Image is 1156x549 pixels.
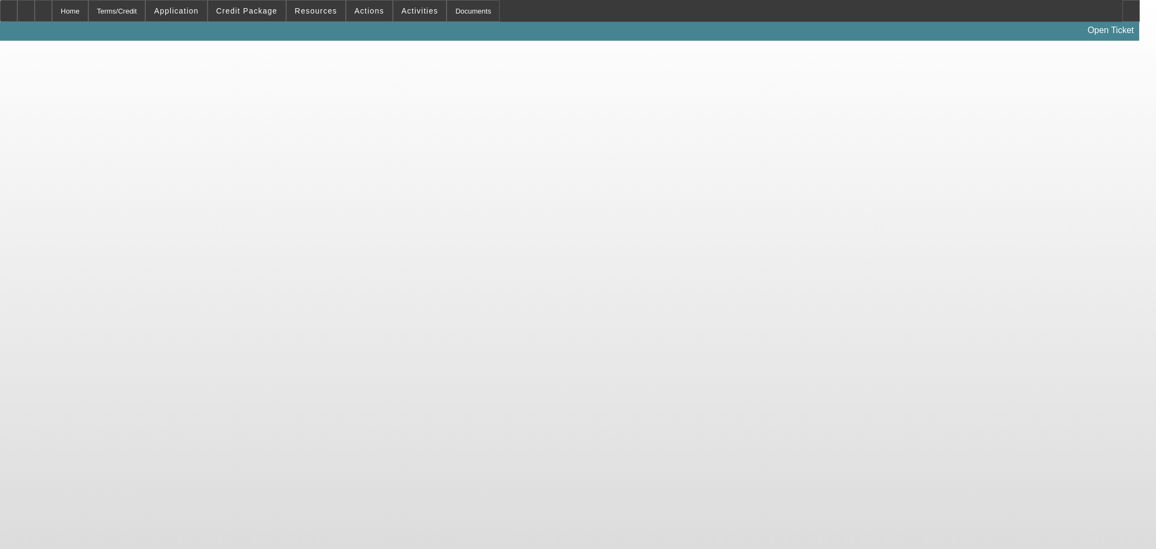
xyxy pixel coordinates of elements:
button: Resources [287,1,345,21]
span: Resources [295,7,337,15]
span: Credit Package [216,7,277,15]
button: Actions [346,1,392,21]
span: Application [154,7,198,15]
a: Open Ticket [1083,21,1138,40]
button: Application [146,1,206,21]
button: Credit Package [208,1,286,21]
span: Actions [354,7,384,15]
span: Activities [402,7,438,15]
button: Activities [393,1,447,21]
